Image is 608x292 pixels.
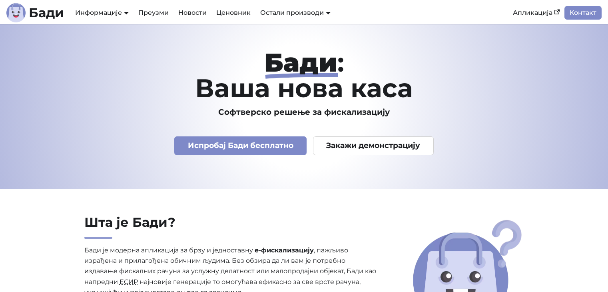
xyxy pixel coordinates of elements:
[6,3,64,22] a: ЛогоБади
[120,278,138,286] abbr: Електронски систем за издавање рачуна
[84,214,379,239] h2: Шта је Бади?
[173,6,211,20] a: Новости
[260,9,331,16] a: Остали производи
[255,246,314,254] strong: е-фискализацију
[29,6,64,19] b: Бади
[6,3,26,22] img: Лого
[264,47,337,78] strong: Бади
[47,50,562,101] h1: : Ваша нова каса
[564,6,602,20] a: Контакт
[134,6,173,20] a: Преузми
[211,6,255,20] a: Ценовник
[508,6,564,20] a: Апликација
[47,107,562,117] h3: Софтверско решење за фискализацију
[174,136,307,155] a: Испробај Бади бесплатно
[75,9,129,16] a: Информације
[313,136,434,155] a: Закажи демонстрацију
